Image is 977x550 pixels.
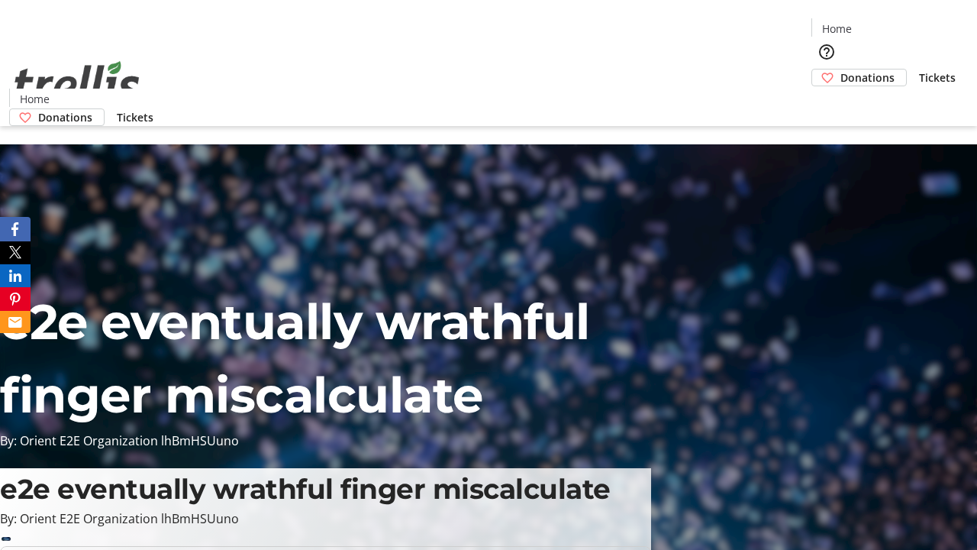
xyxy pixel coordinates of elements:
[919,70,956,86] span: Tickets
[840,70,895,86] span: Donations
[20,91,50,107] span: Home
[811,37,842,67] button: Help
[811,86,842,117] button: Cart
[105,109,166,125] a: Tickets
[907,70,968,86] a: Tickets
[9,44,145,121] img: Orient E2E Organization lhBmHSUuno's Logo
[117,109,153,125] span: Tickets
[812,21,861,37] a: Home
[811,69,907,86] a: Donations
[822,21,852,37] span: Home
[9,108,105,126] a: Donations
[38,109,92,125] span: Donations
[10,91,59,107] a: Home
